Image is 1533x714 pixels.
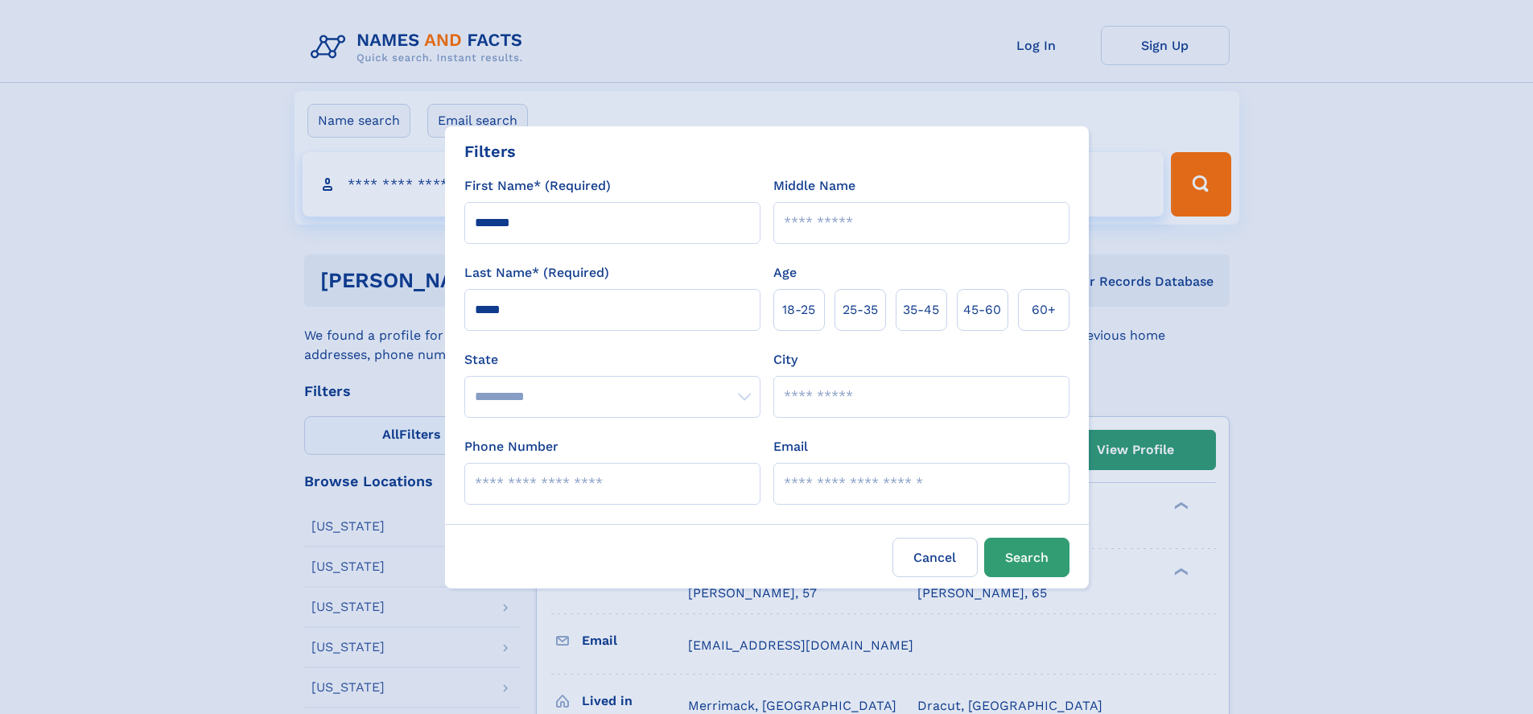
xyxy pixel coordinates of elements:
[464,263,609,283] label: Last Name* (Required)
[464,139,516,163] div: Filters
[782,300,815,320] span: 18‑25
[773,263,797,283] label: Age
[464,176,611,196] label: First Name* (Required)
[773,350,797,369] label: City
[963,300,1001,320] span: 45‑60
[773,437,808,456] label: Email
[464,350,760,369] label: State
[773,176,855,196] label: Middle Name
[892,538,978,577] label: Cancel
[1032,300,1056,320] span: 60+
[843,300,878,320] span: 25‑35
[984,538,1069,577] button: Search
[903,300,939,320] span: 35‑45
[464,437,558,456] label: Phone Number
